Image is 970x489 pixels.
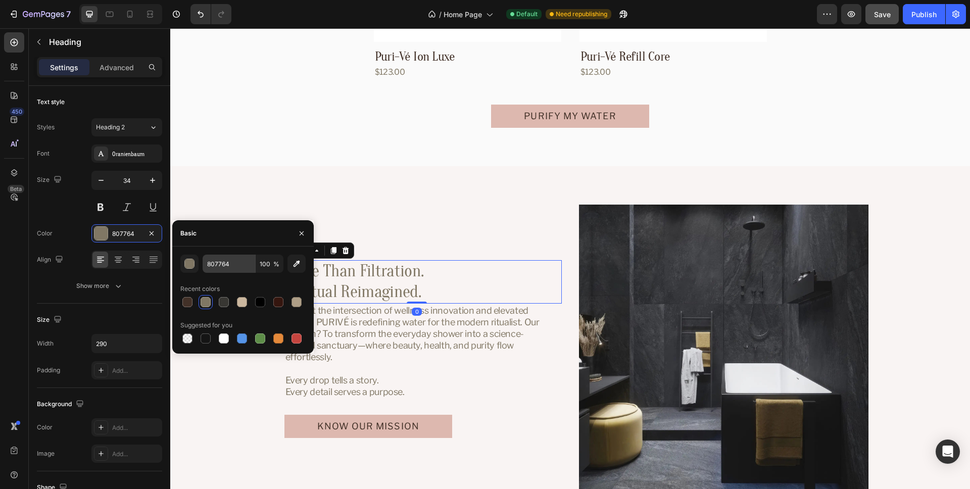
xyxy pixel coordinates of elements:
[409,37,597,50] div: $123.00
[100,62,134,73] p: Advanced
[37,449,55,458] div: Image
[516,10,538,19] span: Default
[409,176,698,466] img: gempages_576838156968526432-c08132f9-751b-4da0-b6c6-557198722ed6.webp
[180,284,220,294] div: Recent colors
[911,9,937,20] div: Publish
[354,81,446,94] p: Purify my water
[865,4,899,24] button: Save
[112,450,160,459] div: Add...
[936,439,960,464] div: Open Intercom Messenger
[115,218,142,227] div: Heading
[37,366,60,375] div: Padding
[96,123,125,132] span: Heading 2
[556,10,607,19] span: Need republishing
[37,398,86,411] div: Background
[37,423,53,432] div: Color
[76,281,123,291] div: Show more
[874,10,891,19] span: Save
[112,150,160,159] div: Oranienbaum
[37,173,64,187] div: Size
[37,313,64,327] div: Size
[8,185,24,193] div: Beta
[92,334,162,353] input: Auto
[37,123,55,132] div: Styles
[204,37,391,50] div: $123.00
[37,97,65,107] div: Text style
[66,8,71,20] p: 7
[903,4,945,24] button: Publish
[37,149,50,158] div: Font
[112,423,160,432] div: Add...
[114,232,261,275] h2: More Than Filtration. A Ritual Reimagined.
[115,276,378,369] p: Born at the intersection of wellness innovation and elevated design, PURIVÉ is redefining water f...
[147,392,249,405] p: know our mission
[114,386,282,410] a: know our mission
[180,321,232,330] div: Suggested for you
[91,118,162,136] button: Heading 2
[112,366,160,375] div: Add...
[112,229,141,238] div: 807764
[10,108,24,116] div: 450
[37,253,65,267] div: Align
[273,260,279,269] span: %
[409,20,597,37] a: Puri-Vé Refill Core
[37,229,53,238] div: Color
[37,339,54,348] div: Width
[49,36,158,48] p: Heading
[4,4,75,24] button: 7
[444,9,482,20] span: Home Page
[180,229,197,238] div: Basic
[37,277,162,295] button: Show more
[439,9,442,20] span: /
[321,76,478,100] a: Purify my water
[170,28,970,489] iframe: Design area
[203,255,255,273] input: Eg: FFFFFF
[241,279,252,287] div: 0
[50,62,78,73] p: Settings
[190,4,231,24] div: Undo/Redo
